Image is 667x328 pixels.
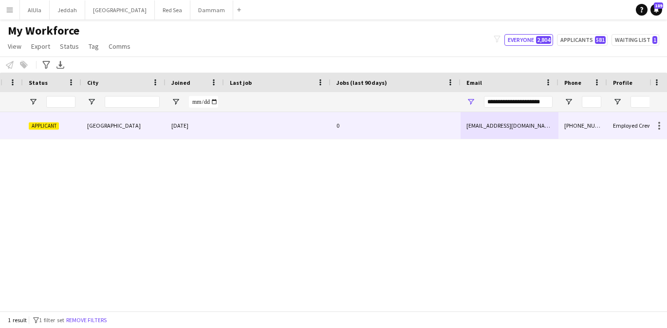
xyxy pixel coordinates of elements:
[85,40,103,53] a: Tag
[105,96,160,108] input: City Filter Input
[564,79,581,86] span: Phone
[466,79,482,86] span: Email
[466,97,475,106] button: Open Filter Menu
[109,42,130,51] span: Comms
[230,79,252,86] span: Last job
[336,79,387,86] span: Jobs (last 90 days)
[85,0,155,19] button: [GEOGRAPHIC_DATA]
[27,40,54,53] a: Export
[504,34,553,46] button: Everyone2,804
[190,0,233,19] button: Dammam
[558,112,607,139] div: [PHONE_NUMBER]
[557,34,608,46] button: Applicants581
[650,4,662,16] a: 189
[39,316,64,324] span: 1 filter set
[582,96,601,108] input: Phone Filter Input
[29,122,59,130] span: Applicant
[8,42,21,51] span: View
[613,97,622,106] button: Open Filter Menu
[31,42,50,51] span: Export
[155,0,190,19] button: Red Sea
[89,42,99,51] span: Tag
[331,112,461,139] div: 0
[166,112,224,139] div: [DATE]
[64,315,109,326] button: Remove filters
[536,36,551,44] span: 2,804
[564,97,573,106] button: Open Filter Menu
[613,79,632,86] span: Profile
[484,96,553,108] input: Email Filter Input
[595,36,606,44] span: 581
[60,42,79,51] span: Status
[171,79,190,86] span: Joined
[40,59,52,71] app-action-btn: Advanced filters
[87,79,98,86] span: City
[4,40,25,53] a: View
[611,34,659,46] button: Waiting list1
[29,97,37,106] button: Open Filter Menu
[652,36,657,44] span: 1
[654,2,663,9] span: 189
[46,96,75,108] input: Status Filter Input
[461,112,558,139] div: [EMAIL_ADDRESS][DOMAIN_NAME]
[56,40,83,53] a: Status
[50,0,85,19] button: Jeddah
[29,79,48,86] span: Status
[87,97,96,106] button: Open Filter Menu
[8,23,79,38] span: My Workforce
[55,59,66,71] app-action-btn: Export XLSX
[20,0,50,19] button: AlUla
[630,96,664,108] input: Profile Filter Input
[105,40,134,53] a: Comms
[81,112,166,139] div: [GEOGRAPHIC_DATA]
[171,97,180,106] button: Open Filter Menu
[189,96,218,108] input: Joined Filter Input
